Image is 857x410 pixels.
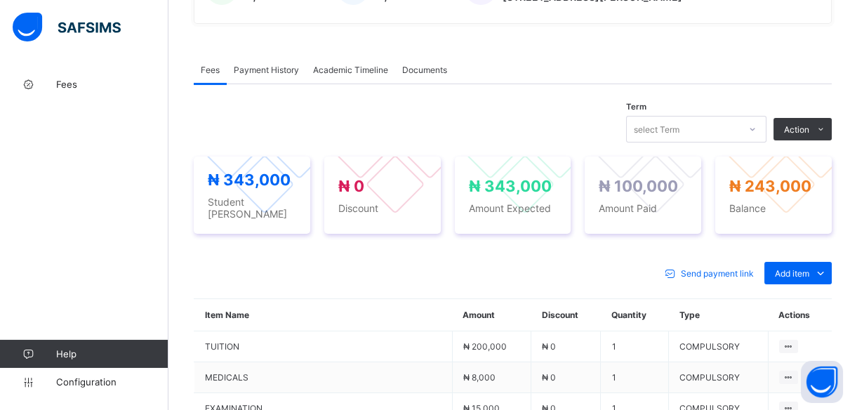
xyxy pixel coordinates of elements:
span: ₦ 200,000 [463,341,507,352]
span: Payment History [234,65,299,75]
th: Item Name [194,299,453,331]
span: Amount Expected [469,202,557,214]
span: Discount [338,202,427,214]
span: Balance [729,202,818,214]
span: Student [PERSON_NAME] [208,196,296,220]
span: TUITION [205,341,441,352]
td: 1 [601,362,669,393]
td: 1 [601,331,669,362]
span: Documents [402,65,447,75]
button: Open asap [801,361,843,403]
span: ₦ 243,000 [729,177,811,195]
th: Actions [768,299,832,331]
span: ₦ 343,000 [208,171,291,189]
span: Term [626,102,646,112]
th: Type [669,299,769,331]
span: ₦ 0 [542,341,556,352]
div: select Term [634,116,679,143]
span: Add item [775,268,809,279]
span: ₦ 8,000 [463,372,496,383]
span: ₦ 343,000 [469,177,552,195]
span: Help [56,348,168,359]
span: Amount Paid [599,202,687,214]
td: COMPULSORY [669,331,769,362]
span: ₦ 0 [542,372,556,383]
img: safsims [13,13,121,42]
span: Academic Timeline [313,65,388,75]
span: Configuration [56,376,168,388]
span: Action [784,124,809,135]
td: COMPULSORY [669,362,769,393]
span: Fees [56,79,168,90]
span: MEDICALS [205,372,441,383]
span: ₦ 0 [338,177,364,195]
th: Amount [452,299,531,331]
span: ₦ 100,000 [599,177,678,195]
th: Discount [531,299,601,331]
th: Quantity [601,299,669,331]
span: Send payment link [681,268,754,279]
span: Fees [201,65,220,75]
